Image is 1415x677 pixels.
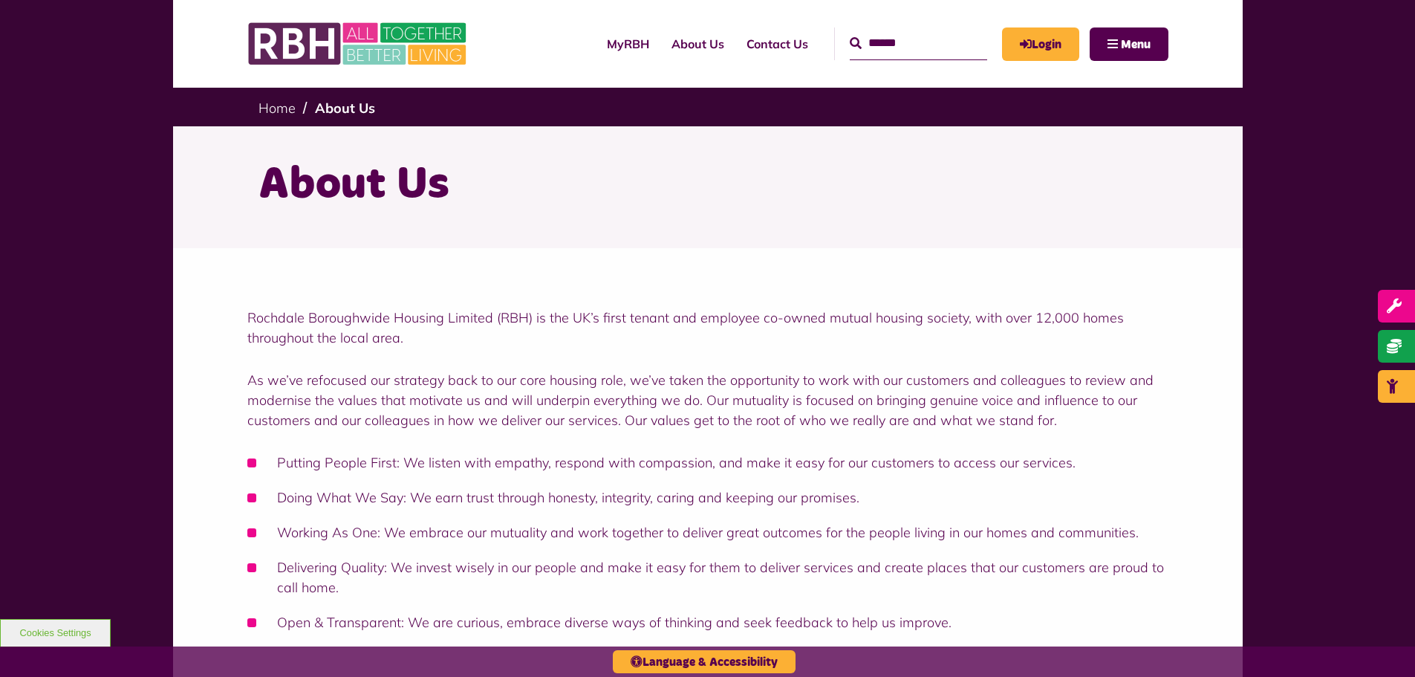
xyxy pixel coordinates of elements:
[258,100,296,117] a: Home
[1348,610,1415,677] iframe: Netcall Web Assistant for live chat
[247,612,1168,632] li: Open & Transparent: We are curious, embrace diverse ways of thinking and seek feedback to help us...
[596,24,660,64] a: MyRBH
[735,24,819,64] a: Contact Us
[660,24,735,64] a: About Us
[1002,27,1079,61] a: MyRBH
[247,487,1168,508] li: Doing What We Say: We earn trust through honesty, integrity, caring and keeping our promises.
[850,27,987,59] input: Search
[315,100,375,117] a: About Us
[247,453,1168,473] li: Putting People First: We listen with empathy, respond with compassion, and make it easy for our c...
[247,15,470,73] img: RBH
[247,308,1168,348] p: Rochdale Boroughwide Housing Limited (RBH) is the UK’s first tenant and employee co-owned mutual ...
[613,650,796,673] button: Language & Accessibility
[258,156,1157,214] h1: About Us
[247,522,1168,542] li: Working As One: We embrace our mutuality and work together to deliver great outcomes for the peop...
[247,557,1168,597] li: Delivering Quality: We invest wisely in our people and make it easy for them to deliver services ...
[1090,27,1168,61] button: Navigation
[1121,39,1151,51] span: Menu
[247,370,1168,430] p: As we’ve refocused our strategy back to our core housing role, we’ve taken the opportunity to wor...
